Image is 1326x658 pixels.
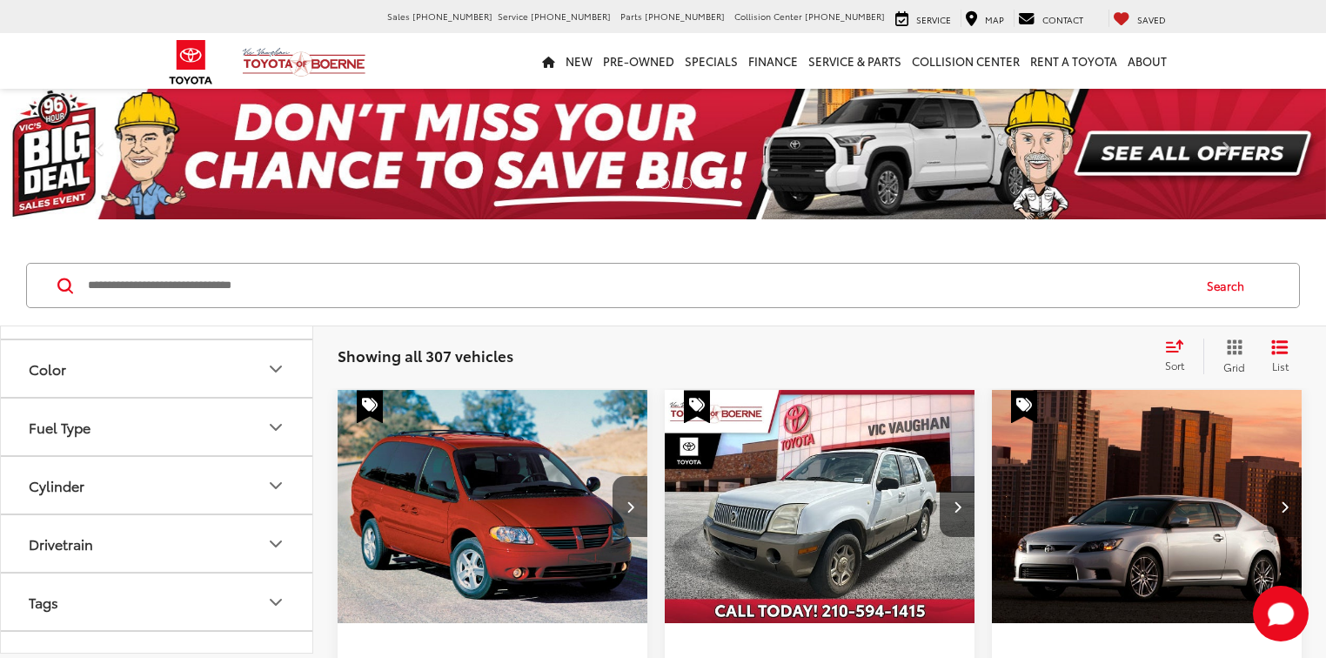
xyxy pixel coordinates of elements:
span: [PHONE_NUMBER] [645,10,725,23]
button: ColorColor [1,340,314,397]
span: [PHONE_NUMBER] [805,10,885,23]
span: Showing all 307 vehicles [338,345,513,366]
button: Select sort value [1156,339,1203,373]
a: Specials [680,33,743,89]
a: Map [961,10,1008,27]
span: Special [357,390,383,423]
button: DrivetrainDrivetrain [1,515,314,572]
button: Grid View [1203,339,1258,373]
button: Next image [613,476,647,537]
span: Map [985,13,1004,26]
a: Service & Parts: Opens in a new tab [803,33,907,89]
div: Tags [265,592,286,613]
a: Rent a Toyota [1025,33,1122,89]
img: Vic Vaughan Toyota of Boerne [242,47,366,77]
a: Finance [743,33,803,89]
span: Special [684,390,710,423]
div: 2002 Mercury Mountaineer Base 114 WB 0 [664,390,976,623]
div: Drivetrain [265,534,286,554]
a: About [1122,33,1172,89]
a: Collision Center [907,33,1025,89]
img: 2002 Mercury Mountaineer Base 114 WB [664,390,976,624]
a: Home [537,33,560,89]
div: Fuel Type [29,419,90,435]
button: Fuel TypeFuel Type [1,399,314,455]
a: My Saved Vehicles [1108,10,1170,27]
a: Contact [1014,10,1088,27]
div: 2013 Scion tC Base 0 [991,390,1303,623]
a: 2006 Dodge Grand Caravan SXT2006 Dodge Grand Caravan SXT2006 Dodge Grand Caravan SXT2006 Dodge Gr... [337,390,649,623]
div: Tags [29,594,58,610]
a: Pre-Owned [598,33,680,89]
span: Grid [1223,359,1245,374]
div: Color [265,359,286,379]
button: TagsTags [1,574,314,630]
button: Next image [940,476,974,537]
span: Special [1011,390,1037,423]
span: [PHONE_NUMBER] [531,10,611,23]
span: [PHONE_NUMBER] [412,10,492,23]
button: List View [1258,339,1302,373]
span: Contact [1042,13,1083,26]
div: Fuel Type [265,417,286,438]
img: Toyota [158,34,224,91]
button: Next image [1267,476,1302,537]
img: 2013 Scion tC Base [991,390,1303,624]
div: 2006 Dodge Grand Caravan SXT 0 [337,390,649,623]
span: Parts [620,10,642,23]
img: 2006 Dodge Grand Caravan SXT [337,390,649,624]
div: Cylinder [265,475,286,496]
svg: Start Chat [1253,586,1309,641]
span: Sort [1165,358,1184,373]
span: List [1271,359,1289,373]
div: Drivetrain [29,535,93,552]
a: 2013 Scion tC Base2013 Scion tC Base2013 Scion tC Base2013 Scion tC Base [991,390,1303,623]
input: Search by Make, Model, or Keyword [86,265,1190,306]
span: Collision Center [734,10,802,23]
span: Service [498,10,528,23]
button: CylinderCylinder [1,457,314,514]
button: Search [1190,264,1269,307]
span: Service [916,13,951,26]
span: Saved [1137,13,1166,26]
a: Service [891,10,955,27]
span: Sales [387,10,410,23]
a: New [560,33,598,89]
button: Toggle Chat Window [1253,586,1309,641]
a: 2002 Mercury Mountaineer Base 114 WB2002 Mercury Mountaineer Base 114 WB2002 Mercury Mountaineer ... [664,390,976,623]
div: Color [29,360,66,377]
div: Cylinder [29,477,84,493]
